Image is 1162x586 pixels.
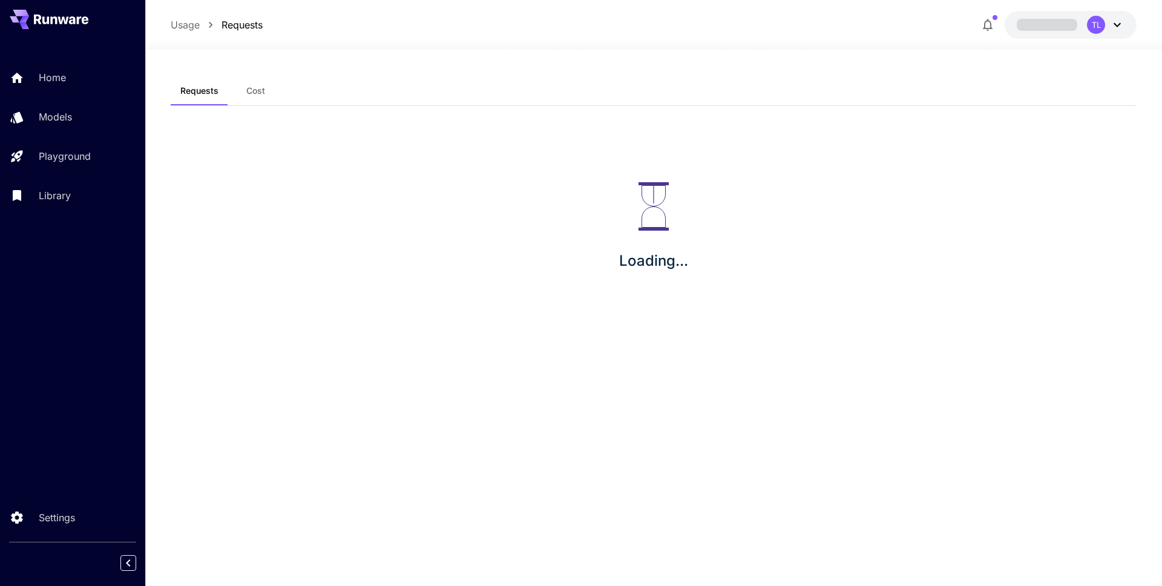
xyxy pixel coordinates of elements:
p: Home [39,70,66,85]
p: Library [39,188,71,203]
p: Models [39,110,72,124]
button: Collapse sidebar [120,555,136,571]
span: Cost [246,85,265,96]
p: Playground [39,149,91,163]
div: TL [1087,16,1105,34]
div: Collapse sidebar [130,552,145,574]
span: Requests [180,85,218,96]
p: Loading... [619,250,688,272]
nav: breadcrumb [171,18,263,32]
p: Settings [39,510,75,525]
a: Requests [222,18,263,32]
a: Usage [171,18,200,32]
button: TL [1005,11,1137,39]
